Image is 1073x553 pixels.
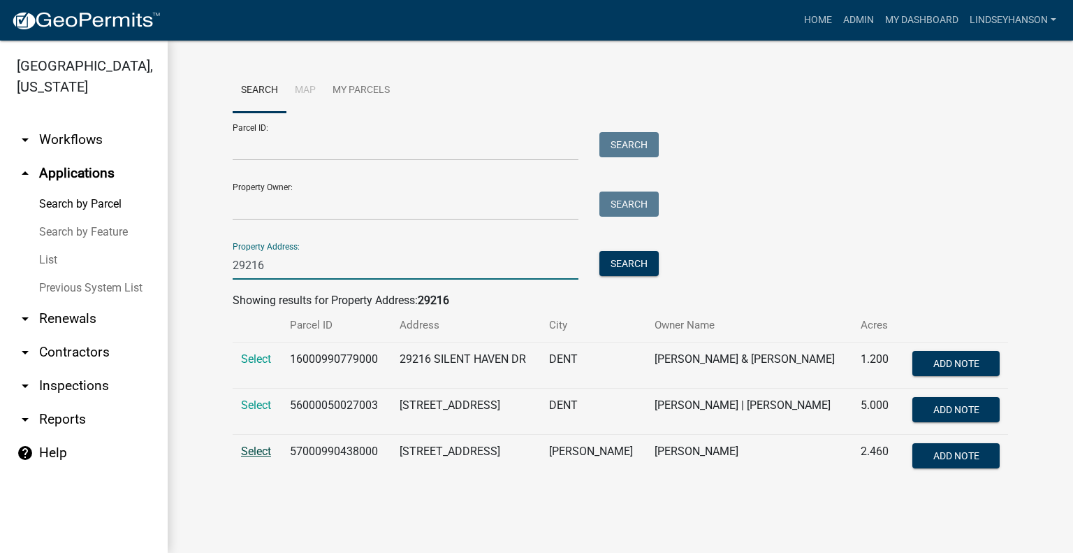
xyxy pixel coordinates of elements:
a: Home [798,7,838,34]
td: 56000050027003 [282,389,391,435]
a: Select [241,445,271,458]
strong: 29216 [418,294,449,307]
td: 1.200 [852,343,899,389]
td: DENT [541,389,646,435]
i: arrow_drop_down [17,378,34,394]
td: [PERSON_NAME] & [PERSON_NAME] [646,343,852,389]
th: Acres [852,309,899,342]
td: 16000990779000 [282,343,391,389]
a: My Parcels [324,69,398,113]
td: 2.460 [852,435,899,481]
td: 57000990438000 [282,435,391,481]
i: arrow_drop_down [17,344,34,361]
td: [STREET_ADDRESS] [391,389,541,435]
th: City [541,309,646,342]
i: arrow_drop_up [17,165,34,182]
a: Select [241,398,271,412]
a: My Dashboard [879,7,964,34]
td: DENT [541,343,646,389]
th: Parcel ID [282,309,391,342]
button: Add Note [912,443,1000,468]
td: [PERSON_NAME] [541,435,646,481]
i: arrow_drop_down [17,411,34,428]
a: Lindseyhanson [964,7,1062,34]
td: [PERSON_NAME] | [PERSON_NAME] [646,389,852,435]
button: Search [599,192,659,217]
i: arrow_drop_down [17,310,34,327]
span: Add Note [933,450,979,461]
td: 29216 SILENT HAVEN DR [391,343,541,389]
button: Search [599,251,659,276]
td: [STREET_ADDRESS] [391,435,541,481]
th: Address [391,309,541,342]
a: Search [233,69,286,113]
i: arrow_drop_down [17,131,34,148]
button: Add Note [912,351,1000,376]
td: 5.000 [852,389,899,435]
span: Add Note [933,404,979,415]
button: Add Note [912,397,1000,422]
div: Showing results for Property Address: [233,292,1008,309]
a: Admin [838,7,879,34]
i: help [17,445,34,461]
span: Add Note [933,358,979,369]
td: [PERSON_NAME] [646,435,852,481]
button: Search [599,132,659,157]
a: Select [241,352,271,366]
th: Owner Name [646,309,852,342]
